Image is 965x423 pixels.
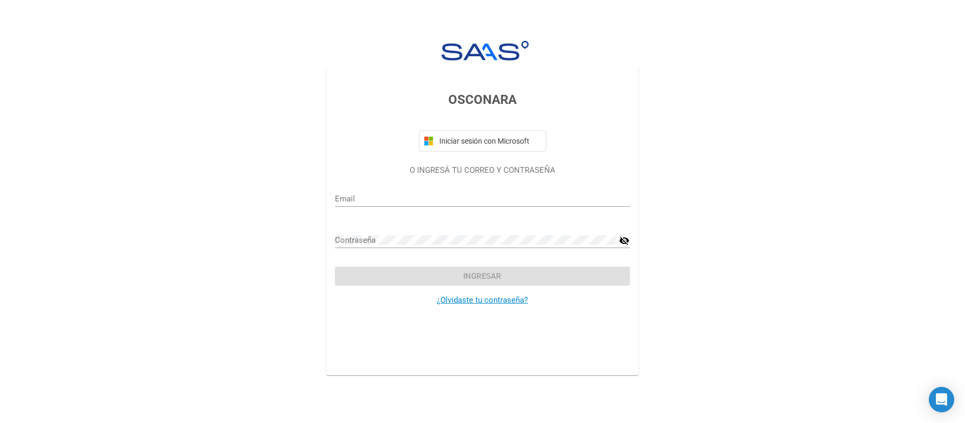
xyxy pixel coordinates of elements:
span: Ingresar [464,271,502,281]
a: ¿Olvidaste tu contraseña? [437,295,528,305]
button: Ingresar [335,267,630,286]
span: Iniciar sesión con Microsoft [438,137,542,145]
div: Open Intercom Messenger [929,387,954,412]
mat-icon: visibility_off [619,234,630,247]
p: O INGRESÁ TU CORREO Y CONTRASEÑA [335,164,630,177]
button: Iniciar sesión con Microsoft [419,130,546,152]
h3: OSCONARA [335,90,630,109]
